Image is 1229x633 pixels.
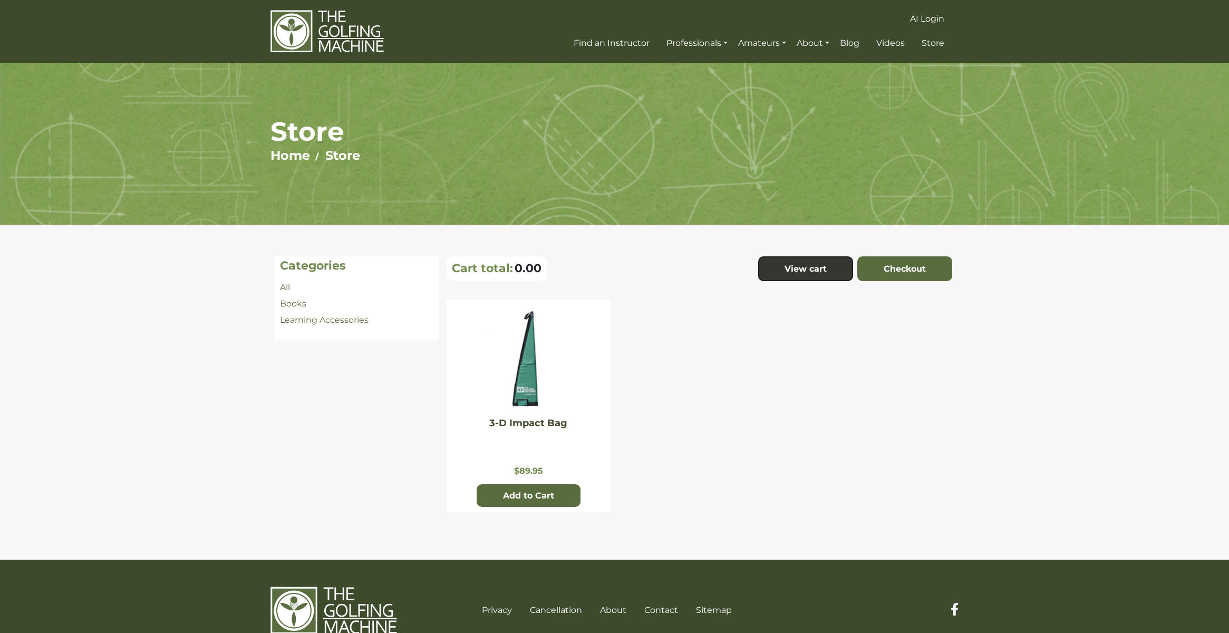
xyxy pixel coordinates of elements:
[907,9,947,28] a: AI Login
[644,605,678,615] a: Contact
[280,282,290,292] a: All
[922,38,944,48] span: Store
[515,261,541,275] span: 0.00
[270,148,310,163] a: Home
[280,299,306,309] a: Books
[482,605,512,615] a: Privacy
[530,605,582,615] a: Cancellation
[664,34,730,53] a: Professionals
[280,315,369,325] a: Learning Accessories
[857,256,952,282] a: Checkout
[571,34,652,53] a: Find an Instructor
[280,259,433,273] h4: Categories
[270,9,384,53] img: The Golfing Machine
[910,14,944,24] span: AI Login
[325,148,360,163] a: Store
[600,605,626,615] a: About
[270,116,959,148] h1: Store
[840,38,859,48] span: Blog
[837,34,862,53] a: Blog
[794,34,832,53] a: About
[574,38,650,48] span: Find an Instructor
[489,417,567,429] a: 3-D Impact Bag
[876,38,905,48] span: Videos
[736,34,789,53] a: Amateurs
[452,466,605,476] p: $89.95
[477,484,580,507] button: Add to Cart
[919,34,947,53] a: Store
[758,256,853,282] a: View cart
[874,34,907,53] a: Videos
[452,261,513,275] p: Cart total:
[696,605,732,615] a: Sitemap
[486,308,570,413] img: 3-D Impact Bag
